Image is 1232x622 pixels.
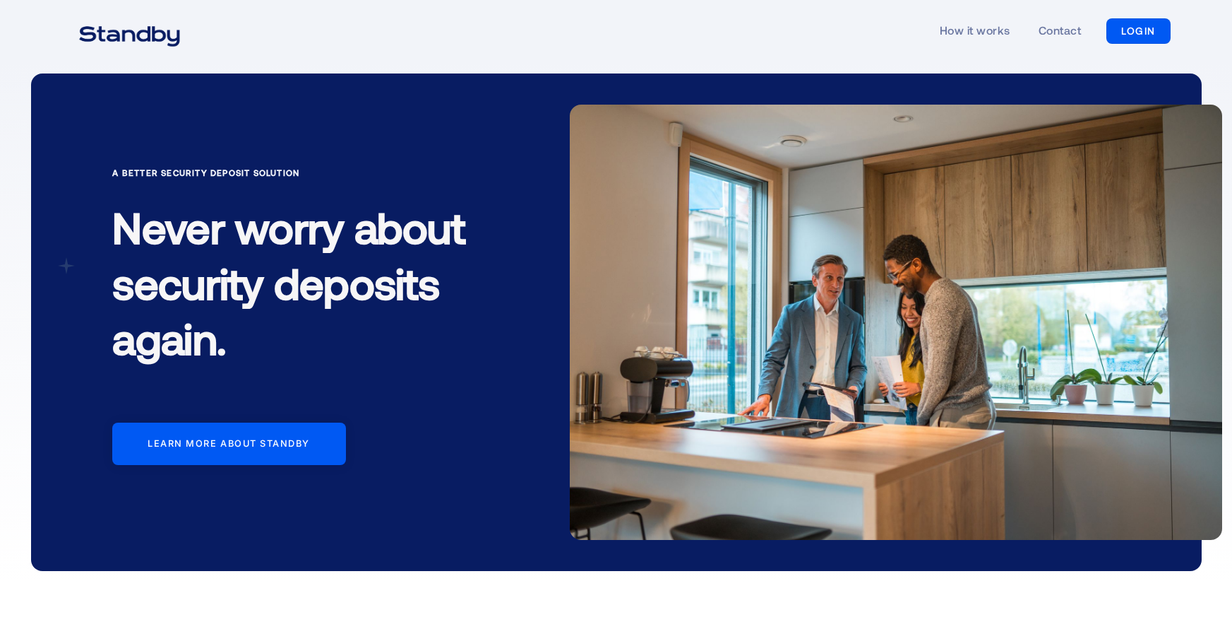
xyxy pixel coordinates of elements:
h1: Never worry about security deposits again. [112,188,508,388]
a: Learn more about standby [112,423,346,465]
a: LOGIN [1106,18,1171,44]
div: A Better Security Deposit Solution [112,165,508,180]
a: home [61,17,198,45]
div: Learn more about standby [148,438,310,450]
